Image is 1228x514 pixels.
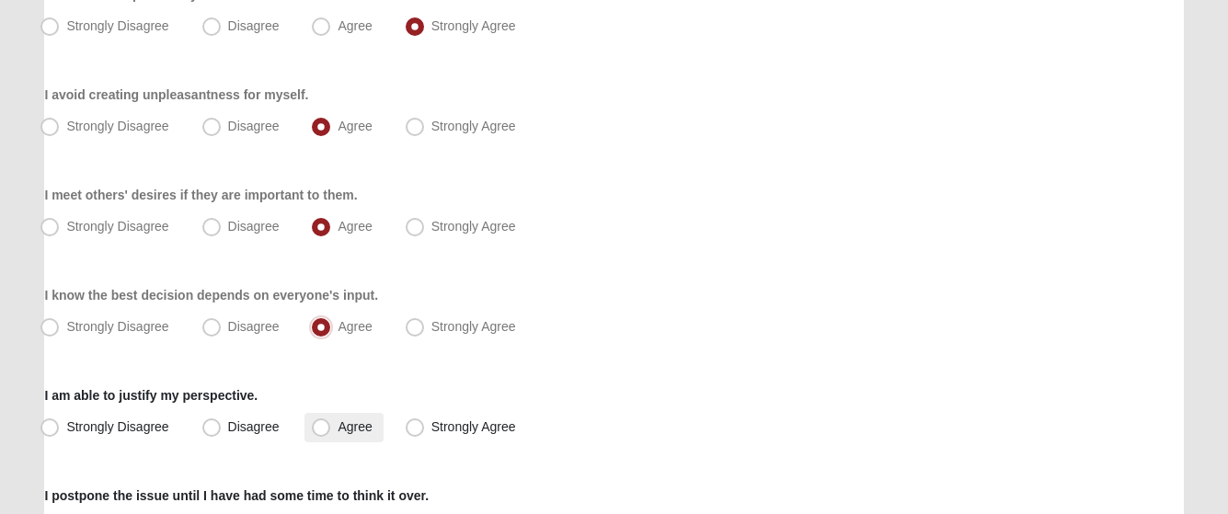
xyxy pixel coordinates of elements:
[431,419,516,434] span: Strongly Agree
[338,419,372,434] span: Agree
[228,119,280,133] span: Disagree
[228,319,280,334] span: Disagree
[431,319,516,334] span: Strongly Agree
[228,219,280,234] span: Disagree
[338,319,372,334] span: Agree
[66,18,168,33] span: Strongly Disagree
[66,219,168,234] span: Strongly Disagree
[338,119,372,133] span: Agree
[431,119,516,133] span: Strongly Agree
[44,86,308,104] label: I avoid creating unpleasantness for myself.
[66,119,168,133] span: Strongly Disagree
[228,419,280,434] span: Disagree
[44,186,357,204] label: I meet others' desires if they are important to them.
[66,419,168,434] span: Strongly Disagree
[44,386,258,405] label: I am able to justify my perspective.
[431,219,516,234] span: Strongly Agree
[228,18,280,33] span: Disagree
[66,319,168,334] span: Strongly Disagree
[44,286,378,304] label: I know the best decision depends on everyone's input.
[338,219,372,234] span: Agree
[431,18,516,33] span: Strongly Agree
[338,18,372,33] span: Agree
